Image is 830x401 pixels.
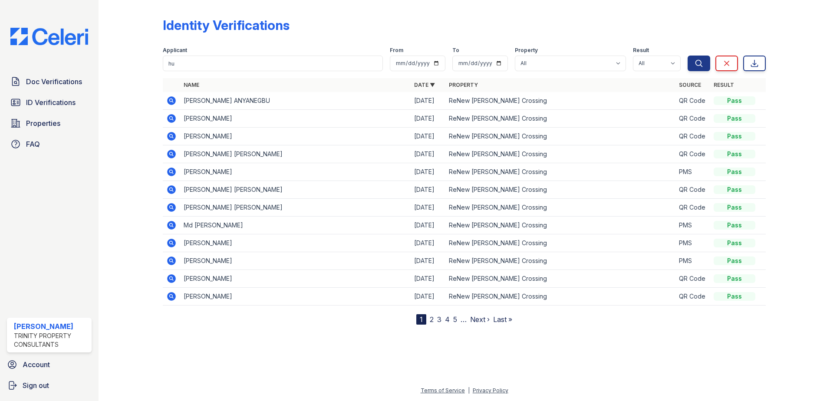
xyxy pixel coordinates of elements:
[449,82,478,88] a: Property
[675,163,710,181] td: PMS
[3,28,95,45] img: CE_Logo_Blue-a8612792a0a2168367f1c8372b55b34899dd931a85d93a1a3d3e32e68fde9ad4.png
[445,252,676,270] td: ReNew [PERSON_NAME] Crossing
[675,217,710,234] td: PMS
[390,47,403,54] label: From
[445,163,676,181] td: ReNew [PERSON_NAME] Crossing
[445,181,676,199] td: ReNew [PERSON_NAME] Crossing
[714,114,755,123] div: Pass
[714,256,755,265] div: Pass
[675,270,710,288] td: QR Code
[675,181,710,199] td: QR Code
[461,314,467,325] span: …
[445,110,676,128] td: ReNew [PERSON_NAME] Crossing
[180,145,411,163] td: [PERSON_NAME] [PERSON_NAME]
[714,239,755,247] div: Pass
[633,47,649,54] label: Result
[445,92,676,110] td: ReNew [PERSON_NAME] Crossing
[515,47,538,54] label: Property
[714,96,755,105] div: Pass
[421,387,465,394] a: Terms of Service
[414,82,435,88] a: Date ▼
[26,139,40,149] span: FAQ
[453,315,457,324] a: 5
[14,321,88,332] div: [PERSON_NAME]
[445,199,676,217] td: ReNew [PERSON_NAME] Crossing
[445,234,676,252] td: ReNew [PERSON_NAME] Crossing
[411,110,445,128] td: [DATE]
[714,168,755,176] div: Pass
[470,315,490,324] a: Next ›
[7,73,92,90] a: Doc Verifications
[675,199,710,217] td: QR Code
[3,356,95,373] a: Account
[180,110,411,128] td: [PERSON_NAME]
[675,92,710,110] td: QR Code
[26,97,76,108] span: ID Verifications
[411,270,445,288] td: [DATE]
[411,252,445,270] td: [DATE]
[714,203,755,212] div: Pass
[411,234,445,252] td: [DATE]
[445,145,676,163] td: ReNew [PERSON_NAME] Crossing
[714,292,755,301] div: Pass
[26,118,60,128] span: Properties
[452,47,459,54] label: To
[445,288,676,306] td: ReNew [PERSON_NAME] Crossing
[493,315,512,324] a: Last »
[437,315,441,324] a: 3
[714,221,755,230] div: Pass
[7,115,92,132] a: Properties
[675,110,710,128] td: QR Code
[3,377,95,394] a: Sign out
[180,92,411,110] td: [PERSON_NAME] ANYANEGBU
[675,288,710,306] td: QR Code
[180,234,411,252] td: [PERSON_NAME]
[180,199,411,217] td: [PERSON_NAME] [PERSON_NAME]
[180,181,411,199] td: [PERSON_NAME] [PERSON_NAME]
[445,128,676,145] td: ReNew [PERSON_NAME] Crossing
[714,150,755,158] div: Pass
[445,217,676,234] td: ReNew [PERSON_NAME] Crossing
[180,252,411,270] td: [PERSON_NAME]
[675,252,710,270] td: PMS
[180,270,411,288] td: [PERSON_NAME]
[714,274,755,283] div: Pass
[184,82,199,88] a: Name
[445,270,676,288] td: ReNew [PERSON_NAME] Crossing
[411,288,445,306] td: [DATE]
[430,315,434,324] a: 2
[26,76,82,87] span: Doc Verifications
[180,128,411,145] td: [PERSON_NAME]
[411,163,445,181] td: [DATE]
[180,217,411,234] td: Md [PERSON_NAME]
[411,217,445,234] td: [DATE]
[163,56,383,71] input: Search by name or phone number
[714,185,755,194] div: Pass
[14,332,88,349] div: Trinity Property Consultants
[411,92,445,110] td: [DATE]
[411,145,445,163] td: [DATE]
[675,128,710,145] td: QR Code
[7,94,92,111] a: ID Verifications
[468,387,470,394] div: |
[675,234,710,252] td: PMS
[675,145,710,163] td: QR Code
[23,359,50,370] span: Account
[714,82,734,88] a: Result
[180,288,411,306] td: [PERSON_NAME]
[180,163,411,181] td: [PERSON_NAME]
[23,380,49,391] span: Sign out
[163,47,187,54] label: Applicant
[714,132,755,141] div: Pass
[163,17,290,33] div: Identity Verifications
[473,387,508,394] a: Privacy Policy
[445,315,450,324] a: 4
[411,128,445,145] td: [DATE]
[411,181,445,199] td: [DATE]
[411,199,445,217] td: [DATE]
[416,314,426,325] div: 1
[679,82,701,88] a: Source
[7,135,92,153] a: FAQ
